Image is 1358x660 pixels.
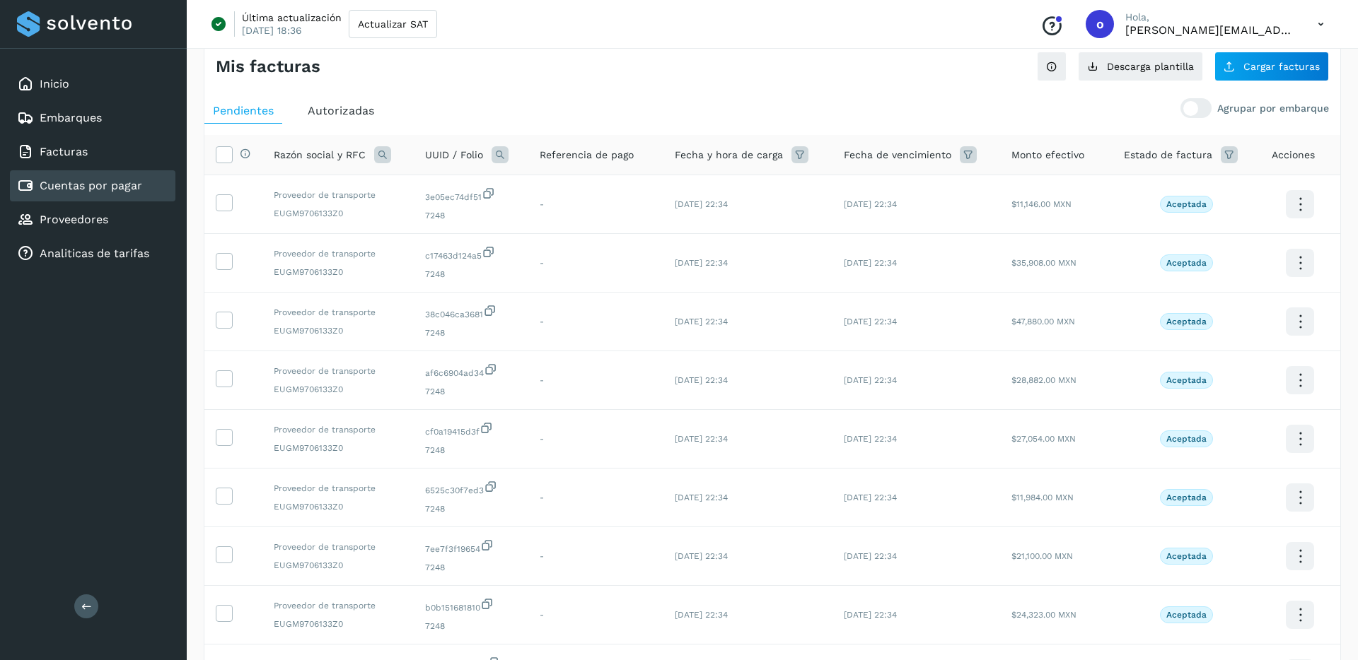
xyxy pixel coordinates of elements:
span: Proveedor de transporte [274,365,402,377]
a: Facturas [40,145,88,158]
span: Referencia de pago [540,148,634,163]
div: Embarques [10,102,175,134]
p: Aceptada [1166,551,1207,561]
span: [DATE] 22:34 [844,199,897,209]
span: [DATE] 22:34 [844,258,897,268]
span: 7ee7f3f19654 [425,538,517,555]
span: EUGM9706133Z0 [274,559,402,572]
span: EUGM9706133Z0 [274,383,402,396]
td: - [528,175,663,234]
p: Última actualización [242,11,342,24]
span: $24,323.00 MXN [1011,610,1076,620]
span: 3e05ec74df51 [425,187,517,204]
a: Cuentas por pagar [40,179,142,192]
span: Razón social y RFC [274,148,366,163]
span: $28,882.00 MXN [1011,375,1076,385]
td: - [528,293,663,351]
button: Cargar facturas [1214,52,1329,81]
span: [DATE] 22:34 [675,375,728,385]
p: Aceptada [1166,493,1207,502]
span: [DATE] 22:34 [675,258,728,268]
span: cf0a19415d3f [425,421,517,438]
div: Inicio [10,69,175,100]
h4: Mis facturas [216,57,320,77]
td: - [528,469,663,527]
p: Aceptada [1166,610,1207,620]
button: Actualizar SAT [349,10,437,38]
span: Cargar facturas [1243,61,1320,71]
span: [DATE] 22:34 [675,551,728,561]
span: Proveedor de transporte [274,541,402,553]
span: EUGM9706133Z0 [274,618,402,630]
td: - [528,410,663,469]
span: [DATE] 22:34 [844,375,897,385]
td: - [528,351,663,410]
span: Proveedor de transporte [274,189,402,201]
p: Aceptada [1166,317,1207,326]
td: - [528,586,663,644]
span: Proveedor de transporte [274,247,402,260]
span: 7248 [425,502,517,515]
span: 7248 [425,209,517,222]
span: [DATE] 22:34 [844,493,897,502]
span: 6525c30f7ed3 [425,480,517,497]
span: 38c046ca3681 [425,304,517,321]
td: - [528,234,663,293]
span: $35,908.00 MXN [1011,258,1076,268]
span: Proveedor de transporte [274,423,402,436]
span: Monto efectivo [1011,148,1084,163]
span: [DATE] 22:34 [675,610,728,620]
span: [DATE] 22:34 [675,493,728,502]
span: 7248 [425,620,517,632]
p: Aceptada [1166,258,1207,268]
span: [DATE] 22:34 [844,434,897,444]
div: Analiticas de tarifas [10,238,175,269]
span: Proveedor de transporte [274,482,402,495]
span: [DATE] 22:34 [844,317,897,326]
span: [DATE] 22:34 [675,199,728,209]
div: Facturas [10,136,175,167]
span: b0b151681810 [425,597,517,614]
div: Proveedores [10,204,175,235]
span: Pendientes [213,104,274,117]
span: Fecha de vencimiento [844,148,951,163]
span: [DATE] 22:34 [844,551,897,561]
a: Proveedores [40,213,108,226]
div: Cuentas por pagar [10,170,175,201]
span: $11,984.00 MXN [1011,493,1074,502]
p: Agrupar por embarque [1217,102,1329,114]
p: Aceptada [1166,434,1207,444]
span: Acciones [1272,148,1315,163]
span: 7248 [425,268,517,281]
span: [DATE] 22:34 [844,610,897,620]
p: Aceptada [1166,199,1207,209]
span: $47,880.00 MXN [1011,317,1075,326]
span: 7248 [425,444,517,456]
span: 7248 [425,326,517,339]
span: UUID / Folio [425,148,483,163]
p: [DATE] 18:36 [242,24,302,37]
span: c17463d124a5 [425,245,517,262]
p: oscar@solvento.mx [1125,23,1295,37]
a: Analiticas de tarifas [40,247,149,260]
span: Proveedor de transporte [274,306,402,319]
span: [DATE] 22:34 [675,317,728,326]
span: Fecha y hora de carga [675,148,783,163]
a: Embarques [40,111,102,124]
span: $11,146.00 MXN [1011,199,1072,209]
span: EUGM9706133Z0 [274,324,402,337]
span: Proveedor de transporte [274,599,402,612]
p: Hola, [1125,11,1295,23]
span: 7248 [425,385,517,398]
span: Estado de factura [1124,148,1212,163]
span: EUGM9706133Z0 [274,266,402,278]
button: Descarga plantilla [1078,52,1203,81]
td: - [528,527,663,586]
span: Autorizadas [308,104,374,117]
span: EUGM9706133Z0 [274,442,402,454]
span: 7248 [425,561,517,574]
span: Descarga plantilla [1107,61,1194,71]
span: $21,100.00 MXN [1011,551,1073,561]
span: EUGM9706133Z0 [274,500,402,513]
span: Actualizar SAT [358,19,428,29]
